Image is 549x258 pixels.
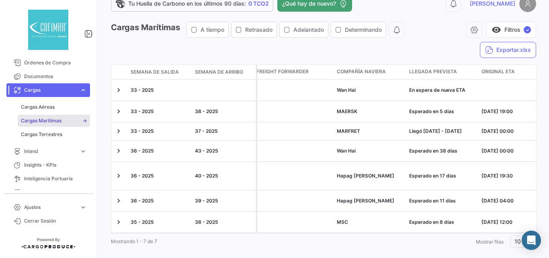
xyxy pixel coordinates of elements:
[231,22,277,37] button: Retrasado
[195,147,253,155] div: 43 - 2025
[24,217,87,225] span: Cerrar Sesión
[522,231,541,250] div: Abrir Intercom Messenger
[131,87,188,94] div: 33 - 2025
[481,128,514,134] span: [DATE] 00:00
[127,65,192,79] datatable-header-cell: Semana de Salida
[131,128,188,135] div: 33 - 2025
[486,22,536,38] button: visibilityFiltros✓
[6,172,90,186] a: Inteligencia Portuaria
[131,197,188,204] div: 36 - 2025
[337,148,356,154] span: Wan Hai
[481,148,514,154] span: [DATE] 00:00
[195,219,253,226] div: 38 - 2025
[253,65,334,79] datatable-header-cell: Freight Forwarder
[334,65,406,79] datatable-header-cell: Compañía naviera
[131,108,188,115] div: 33 - 2025
[24,161,87,169] span: Insights - KPIs
[80,204,87,211] span: expand_more
[131,147,188,155] div: 36 - 2025
[21,103,55,111] span: Cargas Aéreas
[406,65,478,79] datatable-header-cell: Llegada prevista
[478,65,543,79] datatable-header-cell: Original ETA
[409,128,475,135] div: Llegó [DATE] - [DATE]
[481,68,515,75] span: Original ETA
[480,42,536,58] button: Exportar.xlsx
[24,175,87,182] span: Inteligencia Portuaria
[337,128,360,134] span: MARFRET
[195,128,253,135] div: 37 - 2025
[345,26,382,34] span: Determinando
[80,148,87,155] span: expand_more
[245,26,272,34] span: Retrasado
[131,219,188,226] div: 35 - 2025
[337,68,386,75] span: Compañía naviera
[481,108,513,114] span: [DATE] 19:00
[256,68,309,75] span: Freight Forwarder
[514,238,521,245] span: 10
[293,26,324,34] span: Adelantado
[6,56,90,70] a: Órdenes de Compra
[195,172,253,180] div: 40 - 2025
[476,239,504,245] span: Mostrar filas
[481,198,514,204] span: [DATE] 04:00
[337,108,357,114] span: MAERSK
[115,197,123,205] a: Expand/Collapse Row
[21,117,61,124] span: Cargas Marítimas
[111,22,405,38] h3: Cargas Marítimas
[195,197,253,204] div: 39 - 2025
[24,59,87,66] span: Órdenes de Compra
[201,26,224,34] span: A tiempo
[337,173,394,179] span: Hapag Lloyd
[192,65,256,79] datatable-header-cell: Semana de Arribo
[337,198,394,204] span: Hapag Lloyd
[131,172,188,180] div: 36 - 2025
[18,101,90,113] a: Cargas Aéreas
[24,189,76,196] span: Cargo Readiness
[337,219,348,225] span: MSC
[409,87,475,94] div: En espera de nueva ETA
[18,128,90,140] a: Cargas Terrestres
[115,147,123,155] a: Expand/Collapse Row
[409,68,457,75] span: Llegada prevista
[131,68,179,76] span: Semana de Salida
[409,108,475,115] div: Esperado en 5 días
[6,70,90,83] a: Documentos
[481,219,512,225] span: [DATE] 12:00
[6,158,90,172] a: Insights - KPIs
[18,115,90,127] a: Cargas Marítimas
[115,86,123,94] a: Expand/Collapse Row
[115,218,123,226] a: Expand/Collapse Row
[28,10,68,50] img: dddaabaa-7948-40ed-83b9-87789787af52.jpeg
[409,197,475,204] div: Esperado en 11 días
[492,25,501,35] span: visibility
[24,87,76,94] span: Cargas
[409,147,475,155] div: Esperado en 38 días
[409,172,475,180] div: Esperado en 17 días
[24,204,76,211] span: Ajustes
[187,22,228,37] button: A tiempo
[195,68,243,76] span: Semana de Arribo
[481,173,513,179] span: [DATE] 19:30
[115,107,123,116] a: Expand/Collapse Row
[280,22,328,37] button: Adelantado
[195,108,253,115] div: 38 - 2025
[111,238,157,244] span: Mostrando 1 - 7 de 7
[24,73,87,80] span: Documentos
[331,22,386,37] button: Determinando
[80,87,87,94] span: expand_more
[409,219,475,226] div: Esperado en 8 días
[524,26,531,33] span: ✓
[21,131,62,138] span: Cargas Terrestres
[337,87,356,93] span: Wan Hai
[80,189,87,196] span: expand_more
[115,172,123,180] a: Expand/Collapse Row
[24,148,76,155] span: Inland
[115,127,123,135] a: Expand/Collapse Row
